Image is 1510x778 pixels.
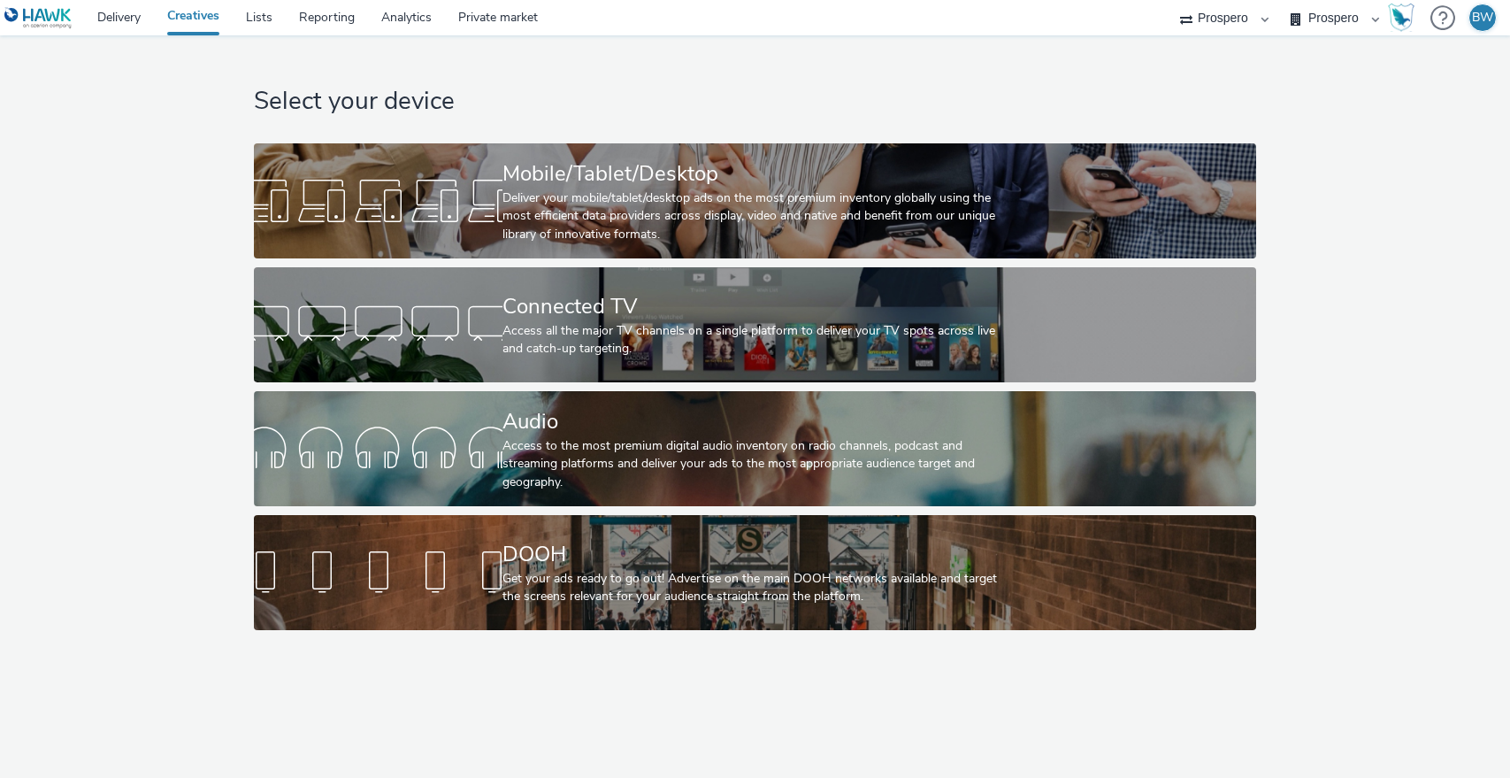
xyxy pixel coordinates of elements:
div: Deliver your mobile/tablet/desktop ads on the most premium inventory globally using the most effi... [502,189,1000,243]
div: Mobile/Tablet/Desktop [502,158,1000,189]
div: Access to the most premium digital audio inventory on radio channels, podcast and streaming platf... [502,437,1000,491]
img: Hawk Academy [1388,4,1414,32]
img: undefined Logo [4,7,73,29]
div: Get your ads ready to go out! Advertise on the main DOOH networks available and target the screen... [502,570,1000,606]
h1: Select your device [254,85,1256,119]
a: DOOHGet your ads ready to go out! Advertise on the main DOOH networks available and target the sc... [254,515,1256,630]
a: Hawk Academy [1388,4,1422,32]
a: Mobile/Tablet/DesktopDeliver your mobile/tablet/desktop ads on the most premium inventory globall... [254,143,1256,258]
div: Connected TV [502,291,1000,322]
div: DOOH [502,539,1000,570]
div: Audio [502,406,1000,437]
div: BW [1472,4,1493,31]
a: Connected TVAccess all the major TV channels on a single platform to deliver your TV spots across... [254,267,1256,382]
a: AudioAccess to the most premium digital audio inventory on radio channels, podcast and streaming ... [254,391,1256,506]
div: Access all the major TV channels on a single platform to deliver your TV spots across live and ca... [502,322,1000,358]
